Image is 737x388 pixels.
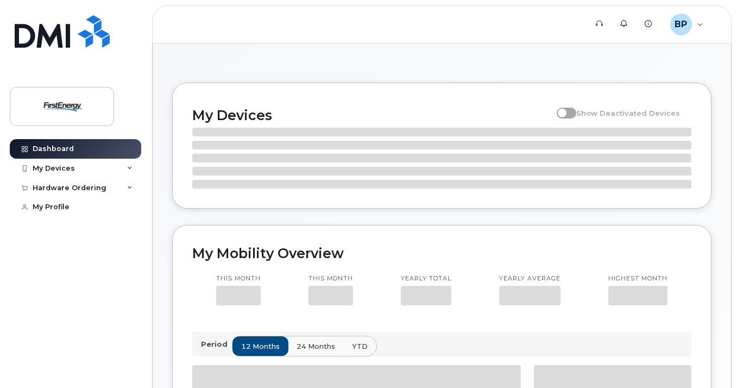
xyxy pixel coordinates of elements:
p: Period [201,339,232,349]
p: Highest month [608,274,667,283]
span: 24 months [297,341,335,352]
input: Show Deactivated Devices [557,103,565,111]
h2: My Devices [192,107,551,123]
span: Show Deactivated Devices [576,109,680,117]
h2: My Mobility Overview [192,245,691,261]
span: YTD [352,341,368,352]
p: Yearly average [499,274,560,283]
p: This month [216,274,261,283]
p: Yearly total [401,274,451,283]
p: This month [308,274,353,283]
